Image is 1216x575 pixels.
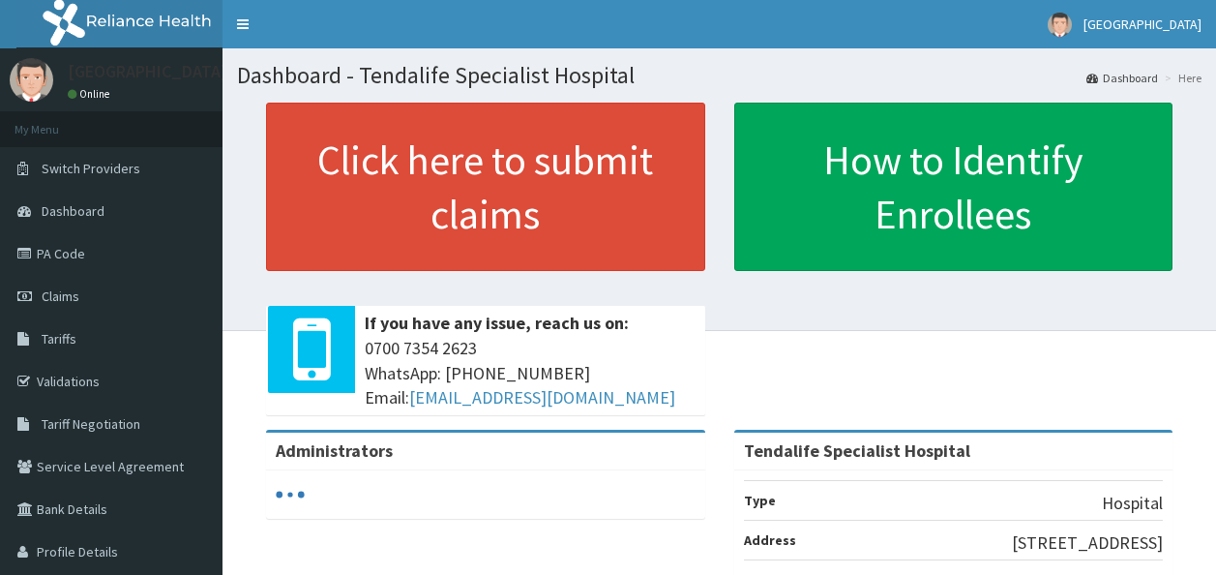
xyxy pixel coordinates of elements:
a: Dashboard [1086,70,1158,86]
img: User Image [10,58,53,102]
a: [EMAIL_ADDRESS][DOMAIN_NAME] [409,386,675,409]
span: 0700 7354 2623 WhatsApp: [PHONE_NUMBER] Email: [365,336,696,410]
strong: Tendalife Specialist Hospital [744,439,970,462]
svg: audio-loading [276,480,305,509]
span: Dashboard [42,202,104,220]
b: Address [744,531,796,549]
a: Click here to submit claims [266,103,705,271]
span: Tariffs [42,330,76,348]
li: Here [1160,70,1201,86]
b: Administrators [276,439,393,462]
img: User Image [1048,13,1072,37]
a: Online [68,87,114,101]
p: [GEOGRAPHIC_DATA] [68,63,227,80]
a: How to Identify Enrollees [734,103,1173,271]
p: [STREET_ADDRESS] [1012,530,1163,556]
h1: Dashboard - Tendalife Specialist Hospital [237,63,1201,88]
p: Hospital [1102,491,1163,516]
span: Claims [42,287,79,305]
span: [GEOGRAPHIC_DATA] [1083,15,1201,33]
span: Tariff Negotiation [42,415,140,433]
span: Switch Providers [42,160,140,177]
b: Type [744,492,776,509]
b: If you have any issue, reach us on: [365,312,629,334]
